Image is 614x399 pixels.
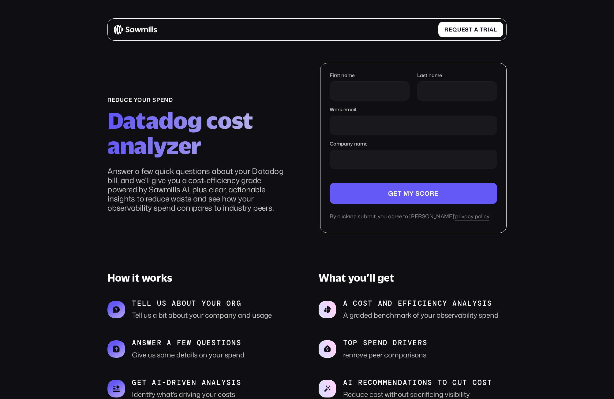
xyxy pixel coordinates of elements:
span: s [465,26,469,33]
span: q [452,26,457,33]
p: Top Spend Drivers [343,339,428,347]
p: Reduce cost without sacrificing visibility [343,390,492,399]
h2: Datadog cost analyzer [107,108,289,157]
span: l [494,26,497,33]
span: t [469,26,473,33]
span: i [488,26,489,33]
p: A graded benchmark of your observability spend [343,311,499,320]
p: remove peer comparisons [343,350,428,359]
span: t [480,26,484,33]
p: A cost and efficiency analysis [343,299,499,308]
label: Work email [330,107,497,113]
p: Tell us a bit about your company and usage [132,311,272,320]
p: answer a few questions [132,339,245,347]
span: a [474,26,478,33]
p: Identify what's driving your costs [132,390,241,399]
span: e [449,26,452,33]
span: r [483,26,488,33]
h3: How it works [107,272,295,284]
h3: What you’ll get [319,272,507,284]
span: e [462,26,465,33]
a: privacy policy [455,213,489,221]
a: Requestatrial [438,22,503,37]
label: First name [330,72,410,78]
p: AI recommendations to cut cost [343,379,492,387]
p: Answer a few quick questions about your Datadog bill, and we’ll give you a cost-efficiency grade ... [107,167,289,212]
p: tell us about your org [132,299,272,308]
p: Get AI-driven analysis [132,379,241,387]
label: Last name [417,72,497,78]
form: Company name [330,72,497,221]
div: By clicking submit, you agree to [PERSON_NAME]' . [330,213,497,221]
span: a [489,26,494,33]
div: reduce your spend [107,97,289,103]
span: R [444,26,449,33]
span: u [457,26,462,33]
label: Company name [330,141,497,147]
p: Give us some details on your spend [132,350,245,359]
